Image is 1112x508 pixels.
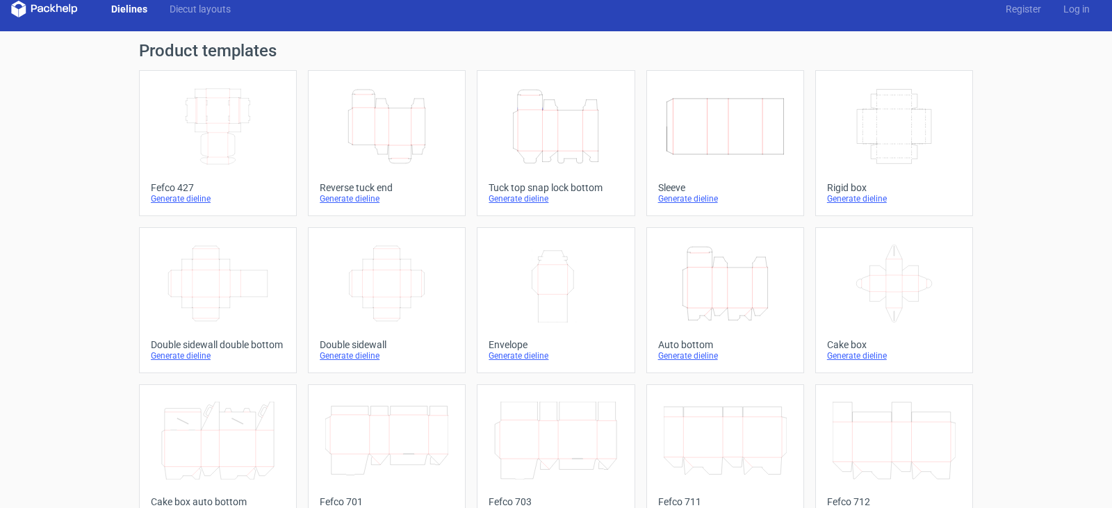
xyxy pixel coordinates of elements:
a: EnvelopeGenerate dieline [477,227,635,373]
div: Generate dieline [489,350,623,361]
a: Tuck top snap lock bottomGenerate dieline [477,70,635,216]
a: Cake boxGenerate dieline [815,227,973,373]
a: Register [995,2,1052,16]
div: Reverse tuck end [320,182,454,193]
div: Fefco 703 [489,496,623,507]
div: Rigid box [827,182,961,193]
div: Tuck top snap lock bottom [489,182,623,193]
div: Sleeve [658,182,792,193]
div: Generate dieline [151,193,285,204]
div: Generate dieline [320,350,454,361]
div: Auto bottom [658,339,792,350]
a: Reverse tuck endGenerate dieline [308,70,466,216]
div: Fefco 701 [320,496,454,507]
div: Generate dieline [320,193,454,204]
div: Fefco 712 [827,496,961,507]
div: Generate dieline [827,193,961,204]
div: Generate dieline [658,350,792,361]
a: Auto bottomGenerate dieline [646,227,804,373]
div: Double sidewall double bottom [151,339,285,350]
div: Double sidewall [320,339,454,350]
a: Diecut layouts [158,2,242,16]
h1: Product templates [139,42,973,59]
div: Cake box [827,339,961,350]
div: Fefco 711 [658,496,792,507]
div: Generate dieline [658,193,792,204]
a: Rigid boxGenerate dieline [815,70,973,216]
a: SleeveGenerate dieline [646,70,804,216]
a: Fefco 427Generate dieline [139,70,297,216]
div: Cake box auto bottom [151,496,285,507]
div: Envelope [489,339,623,350]
a: Double sidewall double bottomGenerate dieline [139,227,297,373]
a: Double sidewallGenerate dieline [308,227,466,373]
a: Dielines [100,2,158,16]
div: Generate dieline [827,350,961,361]
div: Generate dieline [489,193,623,204]
div: Fefco 427 [151,182,285,193]
div: Generate dieline [151,350,285,361]
a: Log in [1052,2,1101,16]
